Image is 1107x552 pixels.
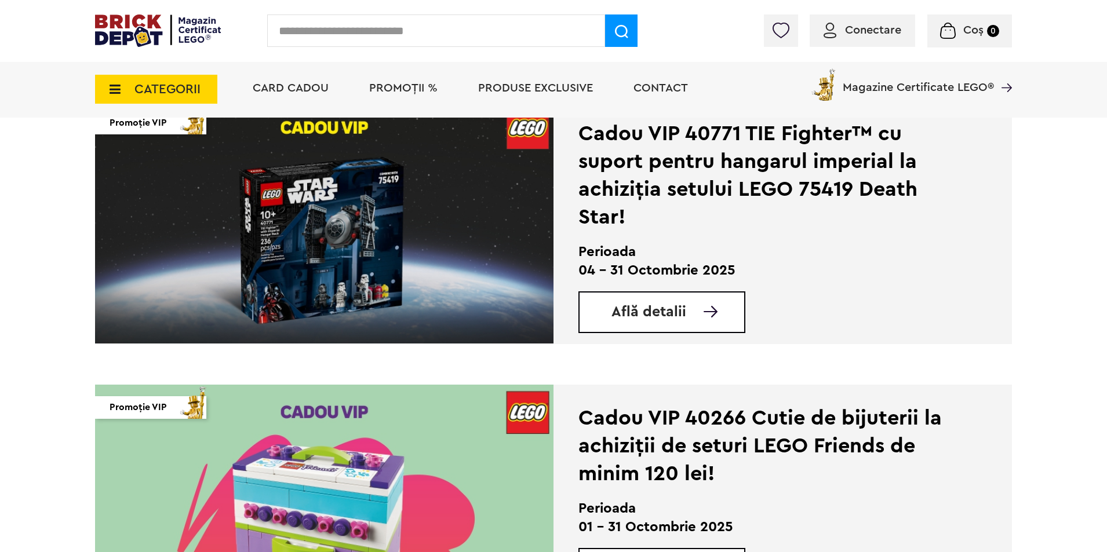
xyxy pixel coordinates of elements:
a: Contact [633,82,688,94]
h2: Perioada [578,499,955,518]
span: Promoție VIP [110,112,167,134]
div: Cadou VIP 40771 TIE Fighter™ cu suport pentru hangarul imperial la achiziția setului LEGO 75419 D... [578,120,955,231]
a: PROMOȚII % [369,82,438,94]
span: Promoție VIP [110,396,167,419]
a: Magazine Certificate LEGO® [994,67,1012,78]
a: Conectare [824,24,901,36]
p: 04 - 31 Octombrie 2025 [578,261,955,280]
a: Card Cadou [253,82,329,94]
img: vip_page_imag.png [175,383,212,419]
span: Coș [963,24,984,36]
h2: Perioada [578,243,955,261]
p: 01 - 31 Octombrie 2025 [578,518,955,536]
span: Magazine Certificate LEGO® [843,67,994,93]
div: Cadou VIP 40266 Cutie de bijuterii la achiziții de seturi LEGO Friends de minim 120 lei! [578,404,955,488]
a: Află detalii [611,305,744,319]
span: Află detalii [611,305,686,319]
a: Produse exclusive [478,82,593,94]
small: 0 [987,25,999,37]
span: CATEGORII [134,83,201,96]
span: Conectare [845,24,901,36]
